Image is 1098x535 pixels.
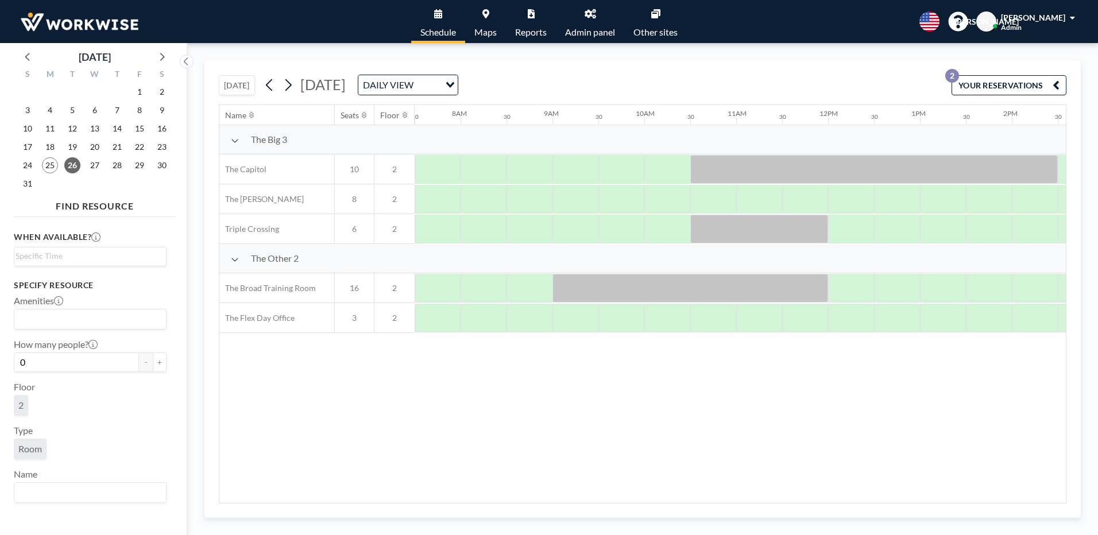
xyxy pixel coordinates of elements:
[515,28,547,37] span: Reports
[219,313,295,323] span: The Flex Day Office
[251,253,299,264] span: The Other 2
[504,113,511,121] div: 30
[452,109,467,118] div: 8AM
[64,157,80,173] span: Tuesday, August 26, 2025
[474,28,497,37] span: Maps
[911,109,926,118] div: 1PM
[16,250,160,262] input: Search for option
[154,157,170,173] span: Saturday, August 30, 2025
[87,139,103,155] span: Wednesday, August 20, 2025
[1001,23,1022,32] span: Admin
[128,68,150,83] div: F
[565,28,615,37] span: Admin panel
[18,400,24,411] span: 2
[14,339,98,350] label: How many people?
[87,121,103,137] span: Wednesday, August 13, 2025
[633,28,678,37] span: Other sites
[61,68,84,83] div: T
[14,196,176,212] h4: FIND RESOURCE
[374,224,415,234] span: 2
[18,443,42,455] span: Room
[374,283,415,293] span: 2
[109,121,125,137] span: Thursday, August 14, 2025
[154,121,170,137] span: Saturday, August 16, 2025
[139,352,153,372] button: -
[636,109,655,118] div: 10AM
[219,164,266,175] span: The Capitol
[779,113,786,121] div: 30
[225,110,246,121] div: Name
[42,157,58,173] span: Monday, August 25, 2025
[64,139,80,155] span: Tuesday, August 19, 2025
[420,28,456,37] span: Schedule
[154,84,170,100] span: Saturday, August 2, 2025
[963,113,970,121] div: 30
[20,157,36,173] span: Sunday, August 24, 2025
[79,49,111,65] div: [DATE]
[20,102,36,118] span: Sunday, August 3, 2025
[16,312,160,327] input: Search for option
[341,110,359,121] div: Seats
[14,247,166,265] div: Search for option
[14,309,166,329] div: Search for option
[42,139,58,155] span: Monday, August 18, 2025
[728,109,747,118] div: 11AM
[358,75,458,95] div: Search for option
[84,68,106,83] div: W
[1001,13,1065,22] span: [PERSON_NAME]
[219,75,255,95] button: [DATE]
[596,113,602,121] div: 30
[219,194,304,204] span: The [PERSON_NAME]
[153,352,167,372] button: +
[417,77,439,92] input: Search for option
[819,109,838,118] div: 12PM
[20,176,36,192] span: Sunday, August 31, 2025
[335,313,374,323] span: 3
[14,468,37,480] label: Name
[374,164,415,175] span: 2
[361,77,416,92] span: DAILY VIEW
[18,10,141,33] img: organization-logo
[109,139,125,155] span: Thursday, August 21, 2025
[335,194,374,204] span: 8
[17,68,39,83] div: S
[219,224,279,234] span: Triple Crossing
[16,485,160,500] input: Search for option
[1003,109,1018,118] div: 2PM
[544,109,559,118] div: 9AM
[132,139,148,155] span: Friday, August 22, 2025
[952,75,1066,95] button: YOUR RESERVATIONS2
[871,113,878,121] div: 30
[14,483,166,502] div: Search for option
[132,157,148,173] span: Friday, August 29, 2025
[374,194,415,204] span: 2
[106,68,128,83] div: T
[42,102,58,118] span: Monday, August 4, 2025
[154,139,170,155] span: Saturday, August 23, 2025
[945,69,959,83] p: 2
[300,76,346,93] span: [DATE]
[374,313,415,323] span: 2
[412,113,419,121] div: 30
[251,134,287,145] span: The Big 3
[380,110,400,121] div: Floor
[132,102,148,118] span: Friday, August 8, 2025
[132,121,148,137] span: Friday, August 15, 2025
[335,283,374,293] span: 16
[109,102,125,118] span: Thursday, August 7, 2025
[42,121,58,137] span: Monday, August 11, 2025
[87,157,103,173] span: Wednesday, August 27, 2025
[132,84,148,100] span: Friday, August 1, 2025
[14,295,63,307] label: Amenities
[109,157,125,173] span: Thursday, August 28, 2025
[14,280,167,290] h3: Specify resource
[14,381,35,393] label: Floor
[64,102,80,118] span: Tuesday, August 5, 2025
[39,68,61,83] div: M
[335,164,374,175] span: 10
[20,121,36,137] span: Sunday, August 10, 2025
[687,113,694,121] div: 30
[1055,113,1062,121] div: 30
[954,17,1019,27] span: [PERSON_NAME]
[64,121,80,137] span: Tuesday, August 12, 2025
